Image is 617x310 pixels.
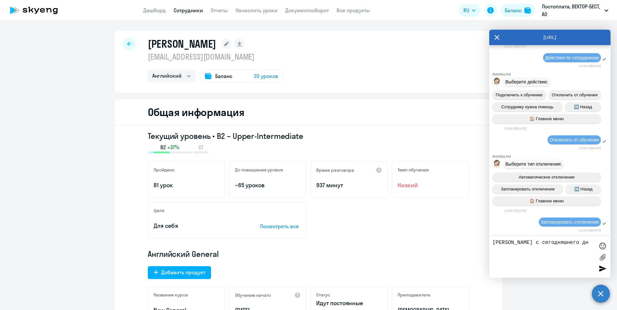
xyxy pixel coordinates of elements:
h5: Название курса [154,292,188,298]
time: 11:55:25[DATE] [579,64,601,68]
a: Сотрудники [174,7,203,14]
button: Автоматическое отключение [492,172,601,182]
button: ➡️ Назад [565,102,601,111]
h3: Текущий уровень • B2 – Upper-Intermediate [148,131,469,141]
textarea: [PERSON_NAME] с сегодняшнего д [492,240,594,275]
time: 11:55:25[DATE] [504,127,526,130]
img: bot avatar [493,78,501,87]
p: Для себя [154,222,240,230]
p: [EMAIL_ADDRESS][DOMAIN_NAME] [148,52,283,62]
a: Отчеты [211,7,228,14]
span: Выберите тип отключения: [505,161,562,167]
span: Запланировать отключение [501,187,555,191]
div: Баланс [505,6,522,14]
h5: До повышения уровня [235,167,283,173]
h5: Время разговора [316,167,354,173]
p: Постоплата, ВЕКТОР-БЕСТ, АО [542,3,602,18]
span: Сотруднику нужна помощь [501,104,553,109]
span: 🏠 Главное меню [530,116,564,121]
span: B2 [160,144,166,151]
span: RU [463,6,469,14]
time: 11:55:34[DATE] [579,228,601,232]
p: ~65 уроков [235,181,301,189]
button: 🏠 Главное меню [492,196,601,206]
div: Autofaq bot [492,154,611,158]
img: bot avatar [493,160,501,169]
span: Баланс [215,72,232,80]
button: Постоплата, ВЕКТОР-БЕСТ, АО [539,3,612,18]
h1: [PERSON_NAME] [148,37,216,50]
h5: Цели [154,208,164,213]
span: Подключить к обучению [496,92,543,97]
label: Лимит 10 файлов [598,252,607,262]
button: ➡️ Назад [566,184,601,194]
button: Добавить продукт [148,266,211,279]
span: 🏠 Главное меню [530,199,564,203]
p: Посмотреть все [260,222,301,230]
span: +37% [167,144,179,151]
span: C1 [198,144,203,151]
span: Запланировать отключение [541,219,599,225]
span: Выберите действие: [505,79,548,84]
span: Автоматическое отключение [519,175,574,179]
span: ➡️ Назад [574,104,592,109]
span: ➡️ Назад [574,187,592,191]
p: 937 минут [316,181,382,189]
h5: Обучение начато [235,292,271,298]
span: 20 уроков [254,72,278,80]
button: Запланировать отключение [492,184,563,194]
h5: Преподаватель [398,292,430,298]
a: Начислить уроки [236,7,278,14]
a: Дашборд [143,7,166,14]
button: Отключить от обучения [549,90,601,100]
p: 81 урок [154,181,219,189]
div: Autofaq bot [492,72,611,76]
span: Отключить от обучения [552,92,598,97]
button: Балансbalance [501,4,535,17]
span: Английский General [148,249,219,259]
button: Подключить к обучению [492,90,546,100]
time: 11:55:23[DATE] [504,44,526,48]
h5: Темп обучения [398,167,429,173]
a: Документооборот [285,7,329,14]
button: RU [459,4,480,17]
h5: Статус [316,292,330,298]
h2: Общая информация [148,106,244,119]
span: Действия по сотрудникам [545,55,599,60]
span: Отключить от обучения [550,137,599,142]
img: balance [524,7,531,14]
button: Сотруднику нужна помощь [492,102,562,111]
button: 🏠 Главное меню [492,114,601,123]
span: Низкий [398,181,463,189]
time: 11:55:27[DATE] [504,209,526,212]
time: 11:55:27[DATE] [579,146,601,150]
div: Добавить продукт [161,268,205,276]
a: Все продукты [337,7,370,14]
h5: Пройдено [154,167,175,173]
